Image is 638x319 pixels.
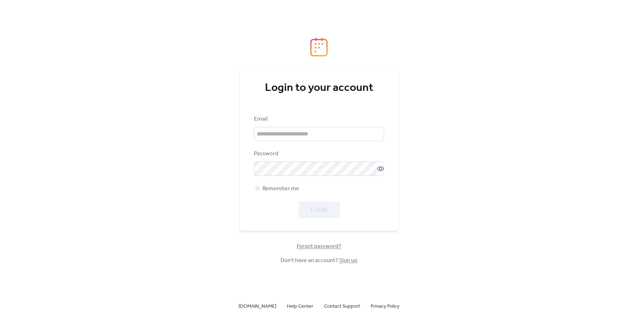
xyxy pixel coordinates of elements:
span: Don't have an account? [280,256,358,265]
a: Privacy Policy [371,302,400,311]
a: Forgot password? [297,244,341,248]
div: Login to your account [254,81,384,95]
span: Remember me [262,185,299,193]
span: Contact Support [324,302,360,311]
a: Contact Support [324,302,360,311]
div: Password [254,150,383,158]
a: Sign up [339,255,358,266]
span: Help Center [287,302,313,311]
div: Email [254,115,383,123]
a: Help Center [287,302,313,311]
span: [DOMAIN_NAME] [238,302,276,311]
span: Forgot password? [297,242,341,251]
a: [DOMAIN_NAME] [238,302,276,311]
img: logo [310,37,328,57]
span: Privacy Policy [371,302,400,311]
